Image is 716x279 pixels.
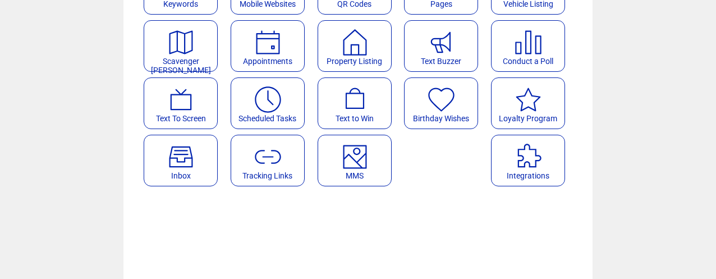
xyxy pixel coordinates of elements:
[513,85,543,115] img: loyalty-program.svg
[491,135,572,186] a: Integrations
[340,142,370,172] img: mms.svg
[513,28,543,57] img: poll.svg
[491,77,572,129] a: Loyalty Program
[413,114,469,123] span: Birthday Wishes
[491,20,572,72] a: Conduct a Poll
[253,28,283,57] img: appointments.svg
[340,28,370,57] img: property-listing.svg
[231,77,312,129] a: Scheduled Tasks
[421,57,461,66] span: Text Buzzer
[253,85,283,115] img: scheduled-tasks.svg
[499,114,557,123] span: Loyalty Program
[166,142,196,172] img: Inbox.svg
[513,142,543,172] img: integrations.svg
[404,77,485,129] a: Birthday Wishes
[327,57,382,66] span: Property Listing
[253,142,283,172] img: links.svg
[151,57,211,75] span: Scavenger [PERSON_NAME]
[318,77,399,129] a: Text to Win
[166,85,196,115] img: text-to-screen.svg
[507,171,549,180] span: Integrations
[426,85,456,115] img: birthday-wishes.svg
[346,171,364,180] span: MMS
[336,114,374,123] span: Text to Win
[144,77,225,129] a: Text To Screen
[231,20,312,72] a: Appointments
[166,28,196,57] img: scavenger.svg
[156,114,206,123] span: Text To Screen
[243,57,292,66] span: Appointments
[171,171,191,180] span: Inbox
[426,28,456,57] img: text-buzzer.svg
[503,57,553,66] span: Conduct a Poll
[238,114,296,123] span: Scheduled Tasks
[144,135,225,186] a: Inbox
[340,85,370,115] img: text-to-win.svg
[144,20,225,72] a: Scavenger [PERSON_NAME]
[318,135,399,186] a: MMS
[404,20,485,72] a: Text Buzzer
[318,20,399,72] a: Property Listing
[231,135,312,186] a: Tracking Links
[242,171,292,180] span: Tracking Links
